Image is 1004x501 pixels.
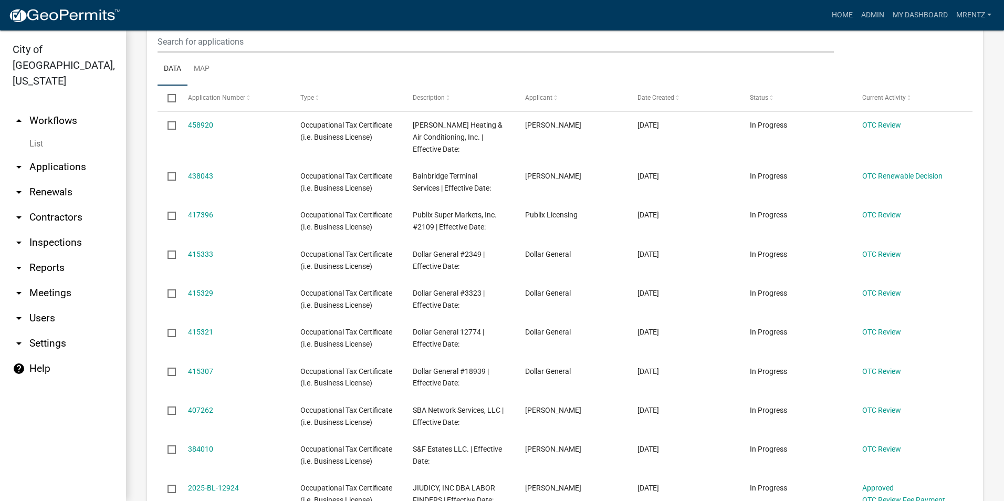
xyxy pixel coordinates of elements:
[188,172,213,180] a: 438043
[627,86,740,111] datatable-header-cell: Date Created
[13,362,25,375] i: help
[862,121,901,129] a: OTC Review
[187,53,216,86] a: Map
[188,367,213,375] a: 415307
[188,94,245,101] span: Application Number
[300,289,392,309] span: Occupational Tax Certificate (i.e. Business License)
[403,86,515,111] datatable-header-cell: Description
[750,289,787,297] span: In Progress
[515,86,627,111] datatable-header-cell: Applicant
[637,94,674,101] span: Date Created
[637,406,659,414] span: 04/17/2025
[413,211,497,231] span: Publix Super Markets, Inc. #2109 | Effective Date:
[637,445,659,453] span: 03/04/2025
[862,367,901,375] a: OTC Review
[525,121,581,129] span: Ronnie Mills
[525,328,571,336] span: Dollar General
[828,5,857,25] a: Home
[413,406,504,426] span: SBA Network Services, LLC | Effective Date:
[188,484,239,492] a: 2025-BL-12924
[13,186,25,199] i: arrow_drop_down
[158,86,177,111] datatable-header-cell: Select
[862,94,906,101] span: Current Activity
[637,121,659,129] span: 08/04/2025
[525,211,578,219] span: Publix Licensing
[13,262,25,274] i: arrow_drop_down
[158,53,187,86] a: Data
[300,94,314,101] span: Type
[188,289,213,297] a: 415329
[750,172,787,180] span: In Progress
[13,287,25,299] i: arrow_drop_down
[888,5,952,25] a: My Dashboard
[13,161,25,173] i: arrow_drop_down
[413,172,491,192] span: Bainbridge Terminal Services | Effective Date:
[13,337,25,350] i: arrow_drop_down
[413,94,445,101] span: Description
[750,406,787,414] span: In Progress
[740,86,852,111] datatable-header-cell: Status
[637,250,659,258] span: 05/02/2025
[525,484,581,492] span: JASON DIENHART
[188,250,213,258] a: 415333
[750,94,768,101] span: Status
[413,445,502,465] span: S&F Estates LLC. | Effective Date:
[413,367,489,388] span: Dollar General #18939 | Effective Date:
[637,172,659,180] span: 06/18/2025
[637,367,659,375] span: 05/02/2025
[188,445,213,453] a: 384010
[750,250,787,258] span: In Progress
[750,121,787,129] span: In Progress
[300,172,392,192] span: Occupational Tax Certificate (i.e. Business License)
[525,172,581,180] span: Kimberly Merritt
[857,5,888,25] a: Admin
[862,211,901,219] a: OTC Review
[300,121,392,141] span: Occupational Tax Certificate (i.e. Business License)
[300,211,392,231] span: Occupational Tax Certificate (i.e. Business License)
[750,445,787,453] span: In Progress
[300,445,392,465] span: Occupational Tax Certificate (i.e. Business License)
[525,406,581,414] span: Pam Gentry
[413,121,503,153] span: Mills Heating & Air Conditioning, Inc. | Effective Date:
[177,86,290,111] datatable-header-cell: Application Number
[413,328,484,348] span: Dollar General 12774 | Effective Date:
[862,289,901,297] a: OTC Review
[13,312,25,325] i: arrow_drop_down
[862,328,901,336] a: OTC Review
[862,250,901,258] a: OTC Review
[525,445,581,453] span: Vontrail Smith
[13,114,25,127] i: arrow_drop_up
[637,289,659,297] span: 05/02/2025
[188,406,213,414] a: 407262
[300,328,392,348] span: Occupational Tax Certificate (i.e. Business License)
[852,86,965,111] datatable-header-cell: Current Activity
[750,367,787,375] span: In Progress
[413,289,485,309] span: Dollar General #3323 | Effective Date:
[188,328,213,336] a: 415321
[750,211,787,219] span: In Progress
[158,31,834,53] input: Search for applications
[750,328,787,336] span: In Progress
[525,94,552,101] span: Applicant
[290,86,402,111] datatable-header-cell: Type
[300,406,392,426] span: Occupational Tax Certificate (i.e. Business License)
[862,484,894,492] a: Approved
[952,5,996,25] a: Mrentz
[300,250,392,270] span: Occupational Tax Certificate (i.e. Business License)
[188,211,213,219] a: 417396
[862,172,943,180] a: OTC Renewable Decision
[525,250,571,258] span: Dollar General
[300,367,392,388] span: Occupational Tax Certificate (i.e. Business License)
[13,236,25,249] i: arrow_drop_down
[525,289,571,297] span: Dollar General
[637,211,659,219] span: 05/07/2025
[525,367,571,375] span: Dollar General
[637,484,659,492] span: 01/31/2025
[862,406,901,414] a: OTC Review
[862,445,901,453] a: OTC Review
[637,328,659,336] span: 05/02/2025
[750,484,787,492] span: In Progress
[413,250,485,270] span: Dollar General #2349 | Effective Date:
[13,211,25,224] i: arrow_drop_down
[188,121,213,129] a: 458920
